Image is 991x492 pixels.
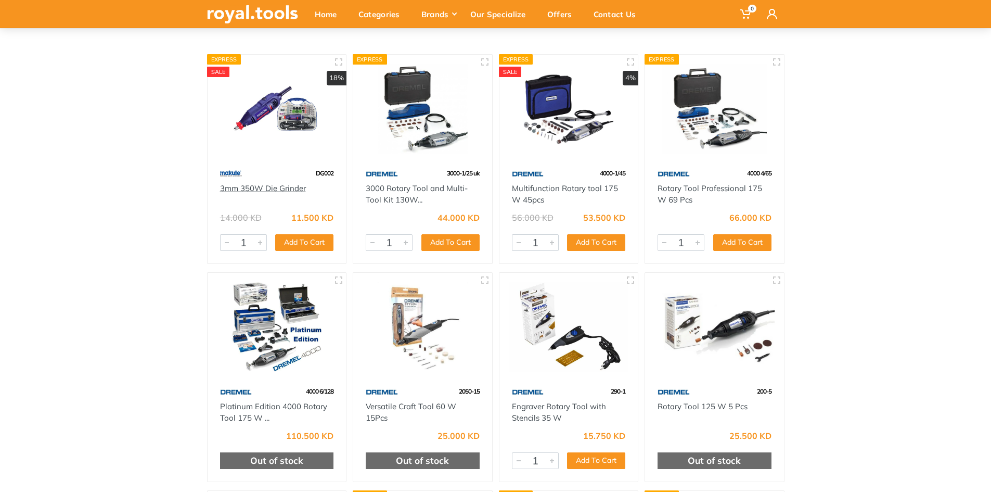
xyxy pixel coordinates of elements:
[447,169,480,177] span: 3000-1/25 uk
[512,383,544,401] img: 67.webp
[366,165,398,183] img: 67.webp
[306,387,333,395] span: 4000 6/128
[583,432,625,440] div: 15.750 KD
[512,165,544,183] img: 67.webp
[207,67,230,77] div: SALE
[207,54,241,65] div: Express
[421,234,480,251] button: Add To Cart
[366,401,456,423] a: Versatile Craft Tool 60 W 15Pcs
[658,401,748,411] a: Rotary Tool 125 W 5 Pcs
[658,383,690,401] img: 67.webp
[509,64,629,154] img: Royal Tools - Multifunction Rotary tool 175 W 45pcs
[463,3,540,25] div: Our Specialize
[414,3,463,25] div: Brands
[645,54,679,65] div: Express
[291,213,333,222] div: 11.500 KD
[509,282,629,372] img: Royal Tools - Engraver Rotary Tool with Stencils 35 W
[658,165,690,183] img: 67.webp
[747,169,771,177] span: 4000 4/65
[437,432,480,440] div: 25.000 KD
[499,67,522,77] div: SALE
[512,183,618,205] a: Multifunction Rotary tool 175 W 45pcs
[512,401,606,423] a: Engraver Rotary Tool with Stencils 35 W
[275,234,333,251] button: Add To Cart
[351,3,414,25] div: Categories
[220,401,327,423] a: Platinum Edition 4000 Rotary Tool 175 W ...
[220,213,262,222] div: 14.000 KD
[363,282,483,372] img: Royal Tools - Versatile Craft Tool 60 W 15Pcs
[363,64,483,154] img: Royal Tools - 3000 Rotary Tool and Multi-Tool Kit 130W 25 Pcs
[220,183,306,193] a: 3mm 350W Die Grinder
[220,165,242,183] img: 59.webp
[220,383,252,401] img: 67.webp
[757,387,771,395] span: 200-5
[623,71,638,85] div: 4%
[459,387,480,395] span: 2050-15
[307,3,351,25] div: Home
[437,213,480,222] div: 44.000 KD
[658,183,762,205] a: Rotary Tool Professional 175 W 69 Pcs
[567,452,625,469] button: Add To Cart
[217,64,337,154] img: Royal Tools - 3mm 350W Die Grinder
[658,452,771,469] div: Out of stock
[583,213,625,222] div: 53.500 KD
[586,3,650,25] div: Contact Us
[353,54,387,65] div: Express
[748,5,756,12] span: 0
[654,282,775,372] img: Royal Tools - Rotary Tool 125 W 5 Pcs
[654,64,775,154] img: Royal Tools - Rotary Tool Professional 175 W 69 Pcs
[366,383,398,401] img: 67.webp
[713,234,771,251] button: Add To Cart
[540,3,586,25] div: Offers
[611,387,625,395] span: 290-1
[366,183,468,205] a: 3000 Rotary Tool and Multi-Tool Kit 130W...
[512,213,554,222] div: 56.000 KD
[316,169,333,177] span: DG002
[286,432,333,440] div: 110.500 KD
[220,452,334,469] div: Out of stock
[499,54,533,65] div: Express
[600,169,625,177] span: 4000-1/45
[217,282,337,372] img: Royal Tools - Platinum Edition 4000 Rotary Tool 175 W 128Pcs
[729,213,771,222] div: 66.000 KD
[567,234,625,251] button: Add To Cart
[207,5,298,23] img: royal.tools Logo
[366,452,480,469] div: Out of stock
[327,71,346,85] div: 18%
[729,432,771,440] div: 25.500 KD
